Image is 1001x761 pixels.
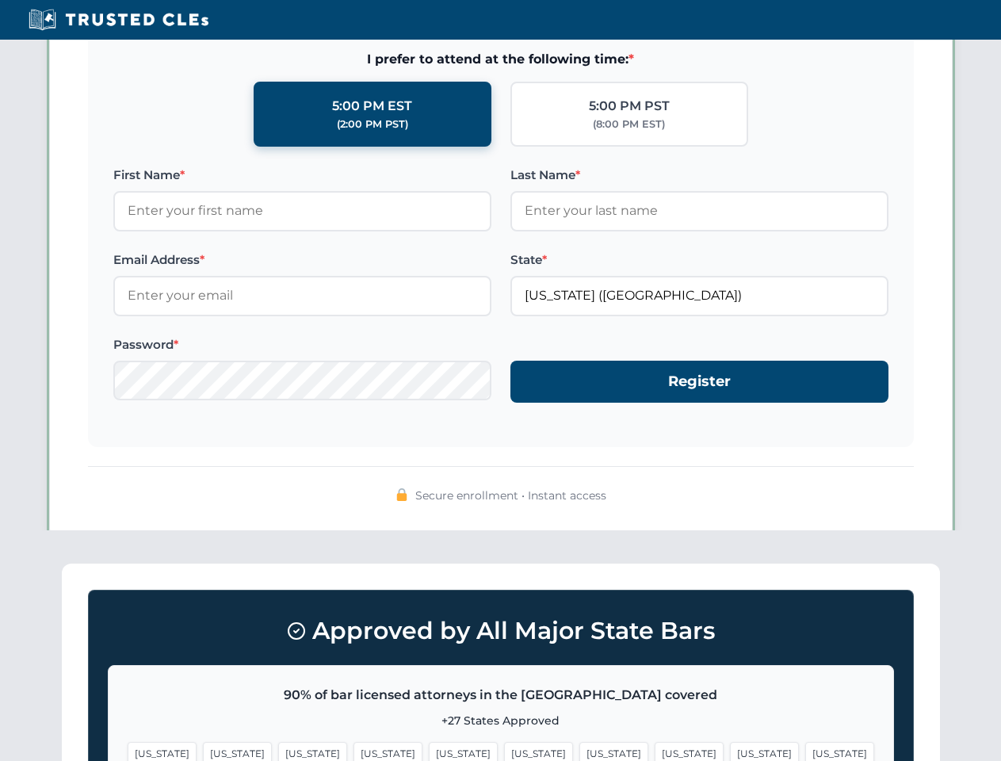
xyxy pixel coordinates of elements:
[593,117,665,132] div: (8:00 PM EST)
[589,96,670,117] div: 5:00 PM PST
[510,250,888,270] label: State
[113,335,491,354] label: Password
[337,117,408,132] div: (2:00 PM PST)
[128,712,874,729] p: +27 States Approved
[332,96,412,117] div: 5:00 PM EST
[113,191,491,231] input: Enter your first name
[510,276,888,315] input: Florida (FL)
[24,8,213,32] img: Trusted CLEs
[510,191,888,231] input: Enter your last name
[113,276,491,315] input: Enter your email
[510,361,888,403] button: Register
[113,49,888,70] span: I prefer to attend at the following time:
[510,166,888,185] label: Last Name
[415,487,606,504] span: Secure enrollment • Instant access
[113,166,491,185] label: First Name
[108,610,894,652] h3: Approved by All Major State Bars
[395,488,408,501] img: 🔒
[113,250,491,270] label: Email Address
[128,685,874,706] p: 90% of bar licensed attorneys in the [GEOGRAPHIC_DATA] covered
